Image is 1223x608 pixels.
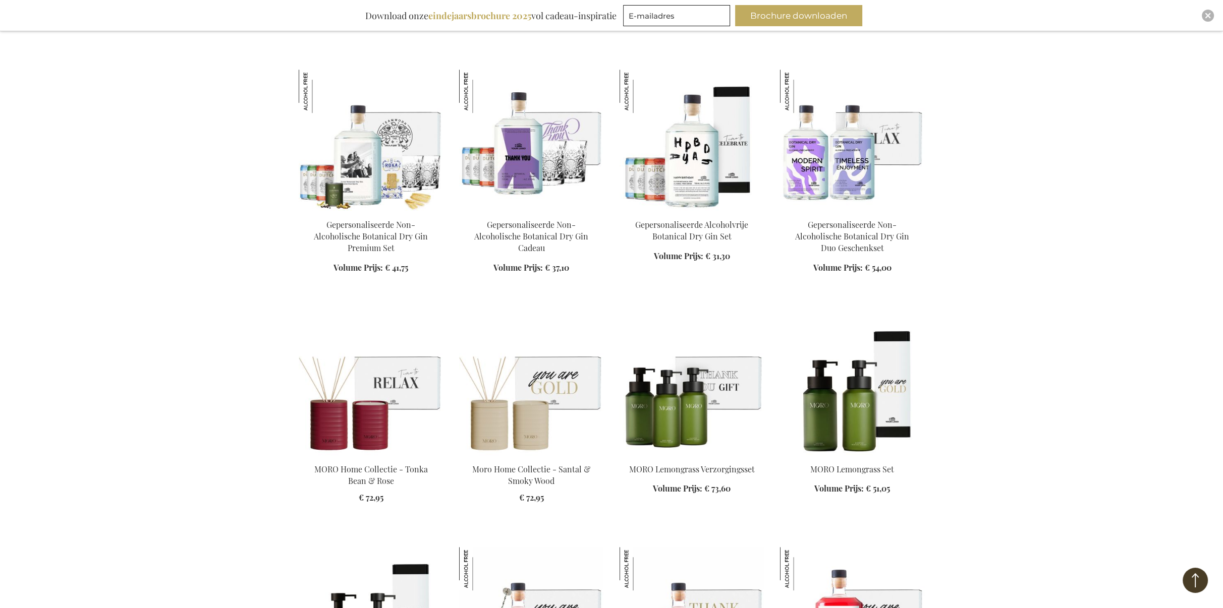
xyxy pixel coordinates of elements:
img: Gepersonaliseerd Alcoholvrije Italian Bittersweet Cadeauset [780,547,823,590]
div: Close [1202,10,1214,22]
button: Brochure downloaden [735,5,862,26]
span: € 73,60 [704,483,731,494]
span: Volume Prijs: [653,483,702,494]
a: Personalised Non-Alcoholic Botanical Dry Gin Gift Gepersonaliseerde Non-Alcoholische Botanical Dr... [459,207,603,216]
a: Gepersonaliseerde Non-Alcoholische Botanical Dry Gin Premium Set [314,219,428,253]
a: Gepersonaliseerde Non-Alcoholische Botanical Dry Gin Duo Geschenkset [795,219,909,253]
span: Volume Prijs: [654,251,703,261]
span: € 51,05 [866,483,890,494]
img: Moro Home Collectie - Santal & Smoky Wood [459,314,603,455]
img: Moro Home Collection - Tonka Bean & Rose [299,314,443,455]
img: Gepersonaliseerde Non-Alcoholische Botanical Dry Gin Duo Geschenkset [780,70,823,113]
a: Gepersonaliseerde Non-Alcoholische Botanical Dry Gin Cadeau [474,219,588,253]
a: MORO Lemongrass Care Set [620,451,764,461]
a: Moro Home Collectie - Santal & Smoky Wood [472,464,590,486]
img: Gepersonaliseerde Alcoholvrije Botanical Dry Gin Set [620,70,663,113]
form: marketing offers and promotions [623,5,733,29]
a: Volume Prijs: € 54,00 [813,262,892,274]
a: Personalised Non-Alcoholic Botanical Dry Gin Premium Set Gepersonaliseerde Non-Alcoholische Botan... [299,207,443,216]
a: Gepersonaliseerde Alcoholvrije Botanical Dry Gin Set [635,219,748,241]
span: € 37,10 [545,262,569,273]
a: Volume Prijs: € 73,60 [653,483,731,495]
img: MORO Lemongrass Care Set [620,314,764,455]
a: Moro Home Collection - Tonka Bean & Rose [299,451,443,461]
a: MORO Lemongrass Verzorgingsset [629,464,755,474]
input: E-mailadres [623,5,730,26]
span: Volume Prijs: [493,262,543,273]
a: Personalised Non-Alcoholic Botanical Dry Gin Set Gepersonaliseerde Alcoholvrije Botanical Dry Gin... [620,207,764,216]
img: Gepersonaliseerde Non-Alcoholische Botanical Dry Gin Cadeau [459,70,503,113]
img: Personalised Non-Alcoholic Botanical Dry Gin Set [620,70,764,211]
a: Moro Home Collectie - Santal & Smoky Wood [459,451,603,461]
img: Gepersonaliseerde Alcoholvrije Italian Bittersweet Premium Set [620,547,663,590]
span: € 31,30 [705,251,730,261]
a: Volume Prijs: € 41,75 [333,262,408,274]
b: eindejaarsbrochure 2025 [428,10,531,22]
a: MORO Home Collectie - Tonka Bean & Rose [314,464,428,486]
span: Volume Prijs: [333,262,383,273]
img: MORO Lemongrass Set [780,314,924,455]
span: € 41,75 [385,262,408,273]
a: Volume Prijs: € 51,05 [814,483,890,495]
a: Personalised Non-Alcoholic Botanical Dry Gin Duo Gift Set Gepersonaliseerde Non-Alcoholische Bota... [780,207,924,216]
a: MORO Lemongrass Set [780,451,924,461]
div: Download onze vol cadeau-inspiratie [361,5,621,26]
span: Volume Prijs: [813,262,863,273]
img: Gepersonaliseerde Alcoholvrije Italian Bittersweet Prestige Set [459,547,503,590]
a: Volume Prijs: € 31,30 [654,251,730,262]
img: Gepersonaliseerde Non-Alcoholische Botanical Dry Gin Premium Set [299,70,342,113]
img: Personalised Non-Alcoholic Botanical Dry Gin Gift [459,70,603,211]
span: € 72,95 [519,492,544,503]
a: Volume Prijs: € 37,10 [493,262,569,274]
img: Personalised Non-Alcoholic Botanical Dry Gin Duo Gift Set [780,70,924,211]
span: Volume Prijs: [814,483,864,494]
img: Close [1205,13,1211,19]
a: MORO Lemongrass Set [810,464,894,474]
span: € 72,95 [359,492,383,503]
img: Personalised Non-Alcoholic Botanical Dry Gin Premium Set [299,70,443,211]
span: € 54,00 [865,262,892,273]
